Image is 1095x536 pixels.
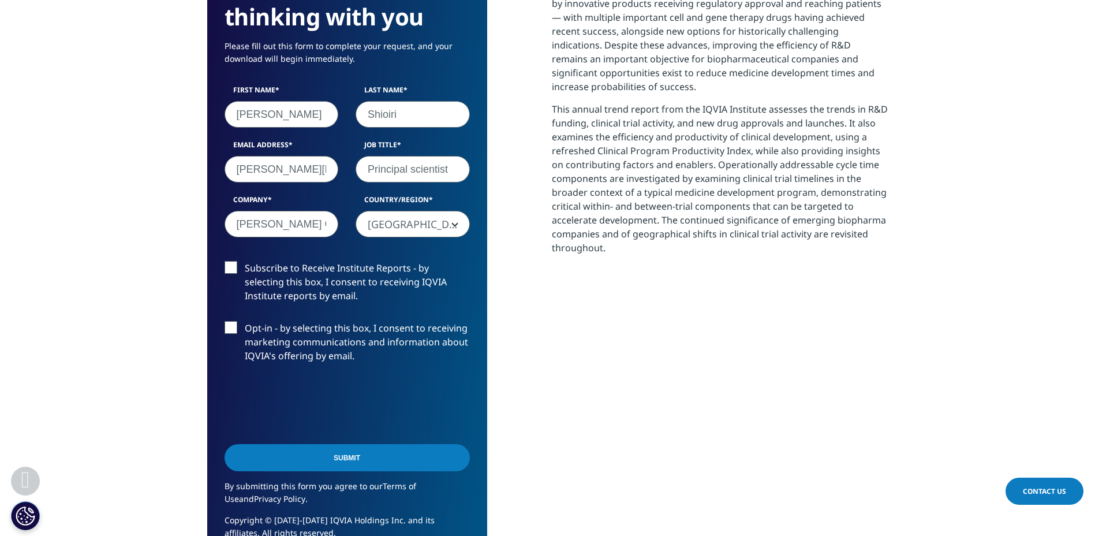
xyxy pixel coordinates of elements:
[356,195,470,211] label: Country/Region
[356,140,470,156] label: Job Title
[1023,486,1066,496] span: Contact Us
[356,211,470,237] span: Japan
[552,102,888,263] p: This annual trend report from the IQVIA Institute assesses the trends in R&D funding, clinical tr...
[225,40,470,74] p: Please fill out this form to complete your request, and your download will begin immediately.
[225,85,339,101] label: First Name
[1006,478,1083,505] a: Contact Us
[225,321,470,369] label: Opt-in - by selecting this box, I consent to receiving marketing communications and information a...
[225,261,470,309] label: Subscribe to Receive Institute Reports - by selecting this box, I consent to receiving IQVIA Inst...
[356,211,469,238] span: Japan
[225,480,470,514] p: By submitting this form you agree to our and .
[225,444,470,471] input: Submit
[356,85,470,101] label: Last Name
[225,381,400,426] iframe: reCAPTCHA
[225,195,339,211] label: Company
[254,493,305,504] a: Privacy Policy
[11,501,40,530] button: Cookie 設定
[225,140,339,156] label: Email Address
